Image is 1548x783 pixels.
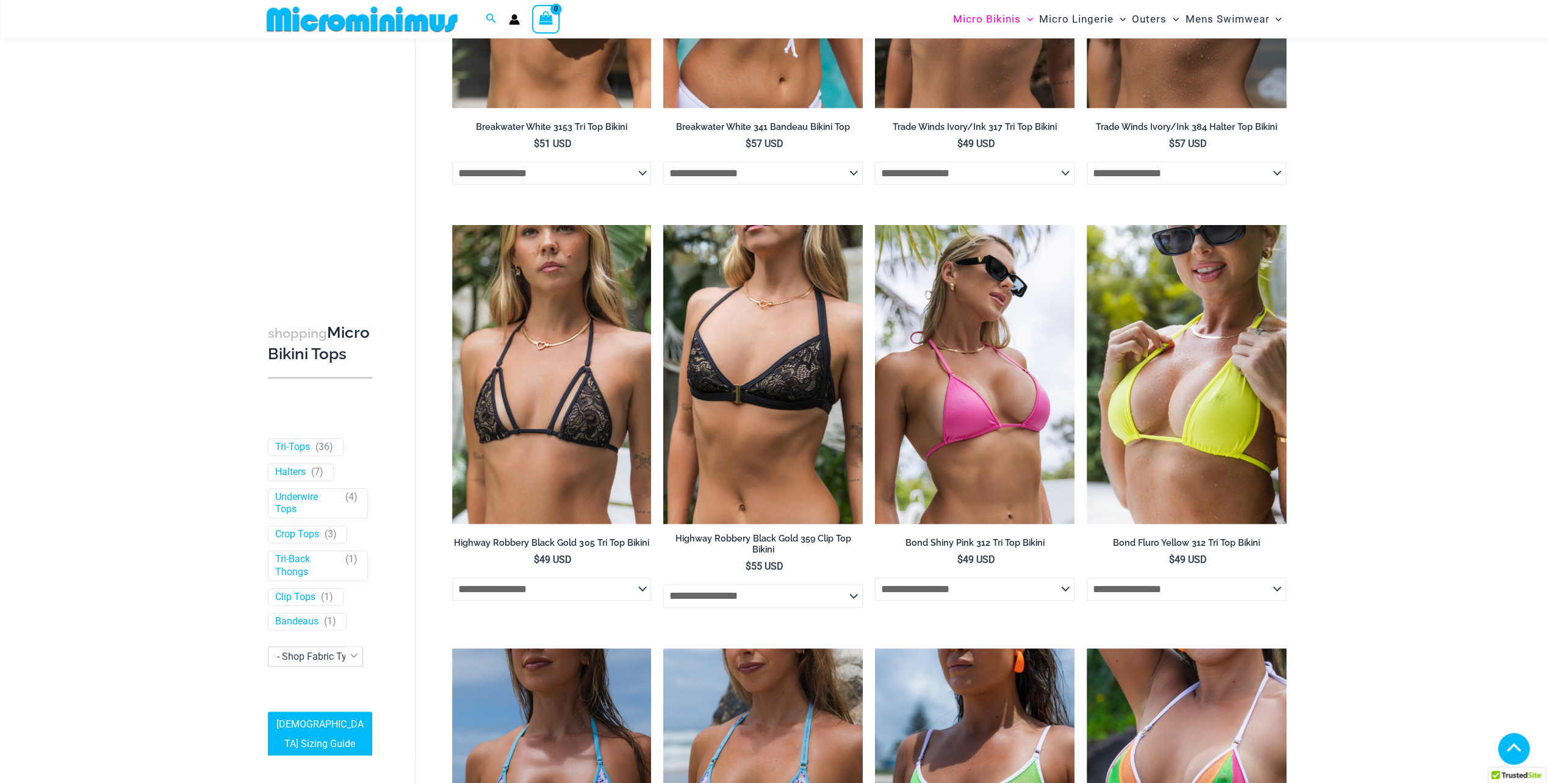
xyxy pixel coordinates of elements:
a: Trade Winds Ivory/Ink 317 Tri Top Bikini [875,121,1075,137]
span: Menu Toggle [1167,4,1179,35]
bdi: 49 USD [1169,554,1207,565]
a: Highway Robbery Black Gold 305 Tri Top Bikini [452,537,652,553]
span: $ [1169,138,1175,149]
span: $ [1169,554,1175,565]
h2: Breakwater White 3153 Tri Top Bikini [452,121,652,133]
span: Menu Toggle [1114,4,1126,35]
span: Micro Bikinis [953,4,1021,35]
span: 7 [314,466,320,477]
img: MM SHOP LOGO FLAT [262,5,463,33]
h2: Trade Winds Ivory/Ink 384 Halter Top Bikini [1087,121,1286,133]
span: $ [957,138,963,149]
span: 3 [328,528,333,540]
span: $ [746,138,751,149]
span: 36 [319,441,329,452]
h2: Highway Robbery Black Gold 359 Clip Top Bikini [663,533,863,556]
h2: Highway Robbery Black Gold 305 Tri Top Bikini [452,537,652,549]
span: ( ) [345,491,358,517]
img: Bond Shiny Pink 312 Top 01 [875,225,1075,524]
bdi: 49 USD [957,138,995,149]
h3: Micro Bikini Tops [268,323,372,365]
a: Micro BikinisMenu ToggleMenu Toggle [950,4,1036,35]
span: - Shop Fabric Type [268,647,363,667]
h2: Trade Winds Ivory/Ink 317 Tri Top Bikini [875,121,1075,133]
span: ( ) [315,441,333,454]
bdi: 57 USD [1169,138,1207,149]
h2: Bond Shiny Pink 312 Tri Top Bikini [875,537,1075,549]
a: Bandeaus [275,616,319,629]
a: Breakwater White 3153 Tri Top Bikini [452,121,652,137]
a: Bond Shiny Pink 312 Tri Top Bikini [875,537,1075,553]
span: 4 [348,491,354,502]
a: Mens SwimwearMenu ToggleMenu Toggle [1182,4,1284,35]
span: ( ) [321,591,333,604]
span: $ [957,554,963,565]
img: Highway Robbery Black Gold 359 Clip Top 01 [663,225,863,524]
a: Clip Tops [275,591,315,604]
a: Crop Tops [275,528,319,541]
iframe: TrustedSite Certified [268,41,378,285]
a: Tri-Back Thongs [275,553,340,579]
span: Micro Lingerie [1039,4,1114,35]
a: OutersMenu ToggleMenu Toggle [1129,4,1182,35]
a: [DEMOGRAPHIC_DATA] Sizing Guide [268,712,372,757]
span: 1 [348,553,354,565]
span: Menu Toggle [1021,4,1033,35]
a: Account icon link [509,14,520,25]
bdi: 55 USD [746,560,783,572]
a: Bond Shiny Pink 312 Top 01Bond Shiny Pink 285 Cheeky 031Bond Shiny Pink 285 Cheeky 031 [875,225,1075,524]
span: $ [534,554,539,565]
bdi: 57 USD [746,138,783,149]
a: Search icon link [486,12,497,27]
span: Mens Swimwear [1185,4,1269,35]
bdi: 49 USD [957,554,995,565]
nav: Site Navigation [948,2,1287,37]
img: Highway Robbery Black Gold 305 Tri Top 01 [452,225,652,524]
span: ( ) [311,466,323,479]
span: 1 [327,616,333,627]
a: Highway Robbery Black Gold 359 Clip Top 01Highway Robbery Black Gold 359 Clip Top 03Highway Robbe... [663,225,863,524]
a: View Shopping Cart, empty [532,5,560,33]
bdi: 49 USD [534,554,572,565]
h2: Bond Fluro Yellow 312 Tri Top Bikini [1087,537,1286,549]
span: 1 [324,591,329,602]
bdi: 51 USD [534,138,572,149]
span: ( ) [324,616,336,629]
span: Outers [1132,4,1167,35]
span: ( ) [345,553,358,579]
span: $ [534,138,539,149]
span: shopping [268,326,327,341]
span: ( ) [325,528,337,541]
a: Halters [275,466,306,479]
a: Bond Fluro Yellow 312 Top 04Bond Fluro Yellow 312 Top 492 Thong 05Bond Fluro Yellow 312 Top 492 T... [1087,225,1286,524]
a: Bond Fluro Yellow 312 Tri Top Bikini [1087,537,1286,553]
a: Highway Robbery Black Gold 305 Tri Top 01Highway Robbery Black Gold 305 Tri Top 439 Clip Bottom 0... [452,225,652,524]
a: Underwire Tops [275,491,340,517]
a: Micro LingerieMenu ToggleMenu Toggle [1036,4,1129,35]
a: Trade Winds Ivory/Ink 384 Halter Top Bikini [1087,121,1286,137]
span: - Shop Fabric Type [277,651,357,663]
h2: Breakwater White 341 Bandeau Bikini Top [663,121,863,133]
a: Breakwater White 341 Bandeau Bikini Top [663,121,863,137]
a: Tri-Tops [275,441,310,454]
span: $ [746,560,751,572]
span: Menu Toggle [1269,4,1281,35]
span: - Shop Fabric Type [268,648,362,667]
a: Highway Robbery Black Gold 359 Clip Top Bikini [663,533,863,560]
img: Bond Fluro Yellow 312 Top 492 Thong 05 [1087,225,1286,524]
